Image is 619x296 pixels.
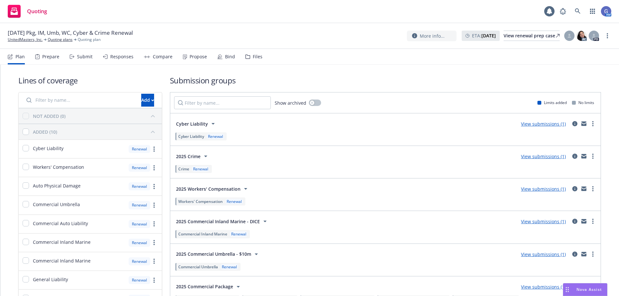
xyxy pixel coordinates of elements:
[589,217,597,225] a: more
[33,164,84,170] span: Workers' Compensation
[225,199,243,204] div: Renewal
[129,239,150,247] div: Renewal
[589,250,597,258] a: more
[537,100,567,105] div: Limits added
[33,276,68,283] span: General Liability
[571,120,579,128] a: circleInformation
[604,32,611,40] a: more
[8,29,133,37] span: [DATE] Pkg, IM, Umb, WC, Cyber & Crime Renewal
[178,231,227,237] span: Commercial Inland Marine
[150,145,158,153] a: more
[174,117,219,130] button: Cyber Liability
[176,153,201,160] span: 2025 Crime
[150,276,158,284] a: more
[275,100,306,106] span: Show archived
[207,134,224,139] div: Renewal
[601,6,611,16] img: photo
[178,166,189,172] span: Crime
[33,145,64,152] span: Cyber Liability
[153,54,172,59] div: Compare
[253,54,262,59] div: Files
[178,134,204,139] span: Cyber Liability
[192,166,210,172] div: Renewal
[110,54,133,59] div: Responses
[33,111,158,121] button: NOT ADDED (0)
[580,283,588,291] a: mail
[33,201,80,208] span: Commercial Umbrella
[589,283,597,291] a: more
[571,250,579,258] a: circleInformation
[580,152,588,160] a: mail
[586,5,599,18] a: Switch app
[150,220,158,228] a: more
[77,54,93,59] div: Submit
[571,283,579,291] a: circleInformation
[170,75,601,86] h1: Submission groups
[556,5,569,18] a: Report a Bug
[150,183,158,190] a: more
[174,182,251,195] button: 2025 Workers' Compensation
[481,33,496,39] strong: [DATE]
[33,129,57,135] div: ADDED (10)
[174,150,211,163] button: 2025 Crime
[178,199,223,204] span: Workers' Compensation
[33,127,158,137] button: ADDED (10)
[576,287,602,292] span: Nova Assist
[27,9,47,14] span: Quoting
[176,251,251,257] span: 2025 Commercial Umbrella - $10m
[571,5,584,18] a: Search
[33,239,91,245] span: Commercial Inland Marine
[129,220,150,228] div: Renewal
[174,96,271,109] input: Filter by name...
[589,185,597,193] a: more
[48,37,73,43] a: Quoting plans
[521,153,566,159] a: View submissions (1)
[521,251,566,257] a: View submissions (1)
[129,276,150,284] div: Renewal
[129,257,150,265] div: Renewal
[190,54,207,59] div: Propose
[571,185,579,193] a: circleInformation
[407,31,457,41] button: More info...
[174,280,244,293] button: 2025 Commercial Package
[23,94,137,107] input: Filter by name...
[576,31,587,41] img: photo
[33,113,65,119] div: NOT ADDED (0)
[33,257,91,264] span: Commercial Inland Marine
[572,100,594,105] div: No limits
[129,164,150,172] div: Renewal
[15,54,25,59] div: Plan
[521,284,566,290] a: View submissions (1)
[129,182,150,190] div: Renewal
[521,218,566,224] a: View submissions (1)
[129,145,150,153] div: Renewal
[150,239,158,246] a: more
[141,94,154,107] button: Add
[225,54,235,59] div: Bind
[580,250,588,258] a: mail
[563,283,571,296] div: Drag to move
[129,201,150,209] div: Renewal
[563,283,607,296] button: Nova Assist
[150,164,158,172] a: more
[8,37,43,43] a: UnitedMasters, Inc.
[580,217,588,225] a: mail
[580,120,588,128] a: mail
[78,37,101,43] span: Quoting plan
[33,220,88,227] span: Commercial Auto Liability
[176,186,241,192] span: 2025 Workers' Compensation
[176,218,260,225] span: 2025 Commercial Inland Marine - DICE
[18,75,162,86] h1: Lines of coverage
[141,94,154,106] div: Add
[420,33,445,39] span: More info...
[589,152,597,160] a: more
[230,231,248,237] div: Renewal
[150,201,158,209] a: more
[42,54,59,59] div: Prepare
[580,185,588,193] a: mail
[589,120,597,128] a: more
[174,248,262,261] button: 2025 Commercial Umbrella - $10m
[221,264,238,270] div: Renewal
[504,31,560,41] a: View renewal prep case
